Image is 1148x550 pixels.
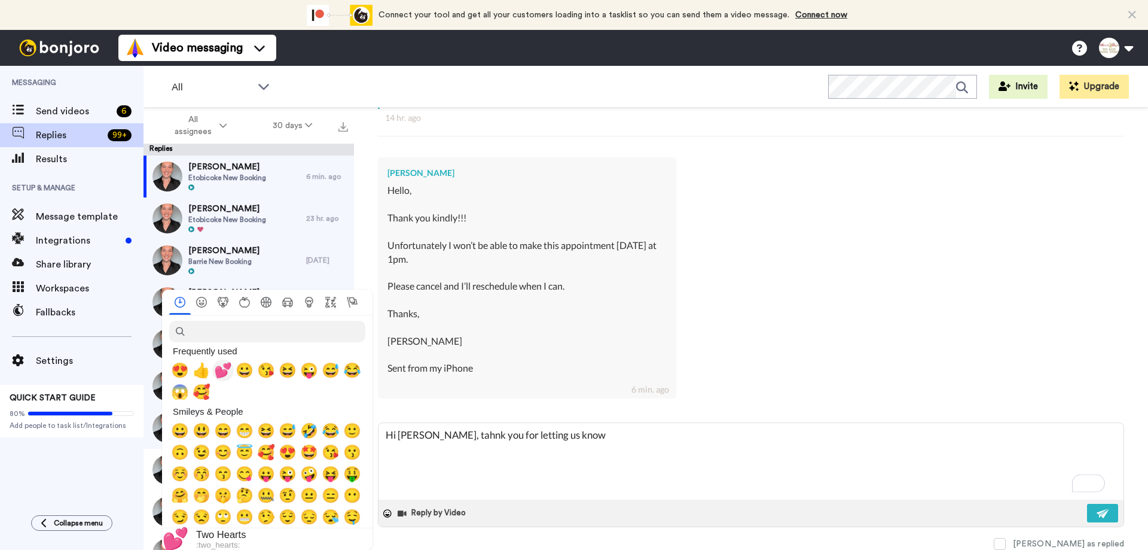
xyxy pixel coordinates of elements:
[385,112,1117,124] div: 14 hr. ago
[1013,538,1124,550] div: [PERSON_NAME] as replied
[126,38,145,57] img: vm-color.svg
[306,172,348,181] div: 6 min. ago
[143,365,354,407] a: [PERSON_NAME]Barrie New Booking[DATE]
[188,215,266,224] span: Etobicoke New Booking
[335,117,352,135] button: Export all results that match these filters now.
[10,421,134,430] span: Add people to task list/Integrations
[387,184,667,389] div: Hello, Thank you kindly!!! Unfortunately I won’t be able to make this appointment [DATE] at 1pm. ...
[36,257,143,272] span: Share library
[143,323,354,365] a: [PERSON_NAME]Etobicoke New Booking[DATE]
[188,245,259,257] span: [PERSON_NAME]
[396,505,469,522] button: Reply by Video
[31,515,112,531] button: Collapse menu
[631,384,669,396] div: 6 min. ago
[172,80,252,95] span: All
[188,173,266,183] span: Etobicoke New Booking
[152,371,182,401] img: 0d322bcd-e2d2-4612-b70c-9646658d9d9a-thumb.jpg
[10,409,25,418] span: 80%
[306,256,348,265] div: [DATE]
[36,209,143,224] span: Message template
[152,455,182,485] img: 94a2fad4-1e06-4435-a6e2-a226c5426093-thumb.jpg
[795,11,847,19] a: Connect now
[152,245,182,275] img: e9b3ce96-1693-496e-828f-109a94c20d5c-thumb.jpg
[36,104,112,118] span: Send videos
[338,122,348,132] img: export.svg
[143,407,354,449] a: [PERSON_NAME]Etobicoke New Booking[DATE]
[250,115,335,136] button: 30 days
[989,75,1048,99] button: Invite
[1097,509,1110,518] img: send-white.svg
[152,497,182,527] img: 324ca26f-d652-4a55-9183-4863e75223ac-thumb.jpg
[36,354,143,368] span: Settings
[152,203,182,233] img: 3a8b897e-b291-4b11-8b74-09940450cbe0-thumb.jpg
[143,281,354,323] a: [PERSON_NAME]Toronto New Booking[DATE]
[152,162,182,192] img: 79e81abd-d6cd-47dd-97d1-b0eff9858f25-thumb.jpg
[143,197,354,239] a: [PERSON_NAME]Etobicoke New Booking23 hr. ago
[378,11,789,19] span: Connect your tool and get all your customers loading into a tasklist so you can send them a video...
[378,423,1123,500] textarea: To enrich screen reader interactions, please activate Accessibility in Grammarly extension settings
[108,129,132,141] div: 99 +
[143,449,354,491] a: [PERSON_NAME]Etobicoke New Booking[DATE]
[188,287,260,299] span: [PERSON_NAME]
[307,5,373,26] div: animation
[36,128,103,142] span: Replies
[36,305,143,320] span: Fallbacks
[54,518,103,528] span: Collapse menu
[146,109,250,142] button: All assignees
[169,114,217,138] span: All assignees
[143,239,354,281] a: [PERSON_NAME]Barrie New Booking[DATE]
[10,394,96,402] span: QUICK START GUIDE
[152,287,182,317] img: f4e70438-8d6e-4a84-b211-887d6acfb843-thumb.jpg
[117,105,132,117] div: 6
[188,257,259,266] span: Barrie New Booking
[36,281,143,296] span: Workspaces
[188,203,266,215] span: [PERSON_NAME]
[152,39,243,56] span: Video messaging
[14,39,104,56] img: bj-logo-header-white.svg
[1060,75,1129,99] button: Upgrade
[387,167,667,179] div: [PERSON_NAME]
[152,413,182,443] img: 8a1051ef-e1f3-473a-a784-a8a198b0a1cd-thumb.jpg
[152,329,182,359] img: 9a7865db-0038-47f0-a783-8f8a193ffddc-thumb.jpg
[36,233,121,248] span: Integrations
[143,144,354,156] div: Replies
[306,214,348,223] div: 23 hr. ago
[143,491,354,533] a: [PERSON_NAME]Toronto New Booking[DATE]
[36,152,143,166] span: Results
[143,156,354,197] a: [PERSON_NAME]Etobicoke New Booking6 min. ago
[188,161,266,173] span: [PERSON_NAME]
